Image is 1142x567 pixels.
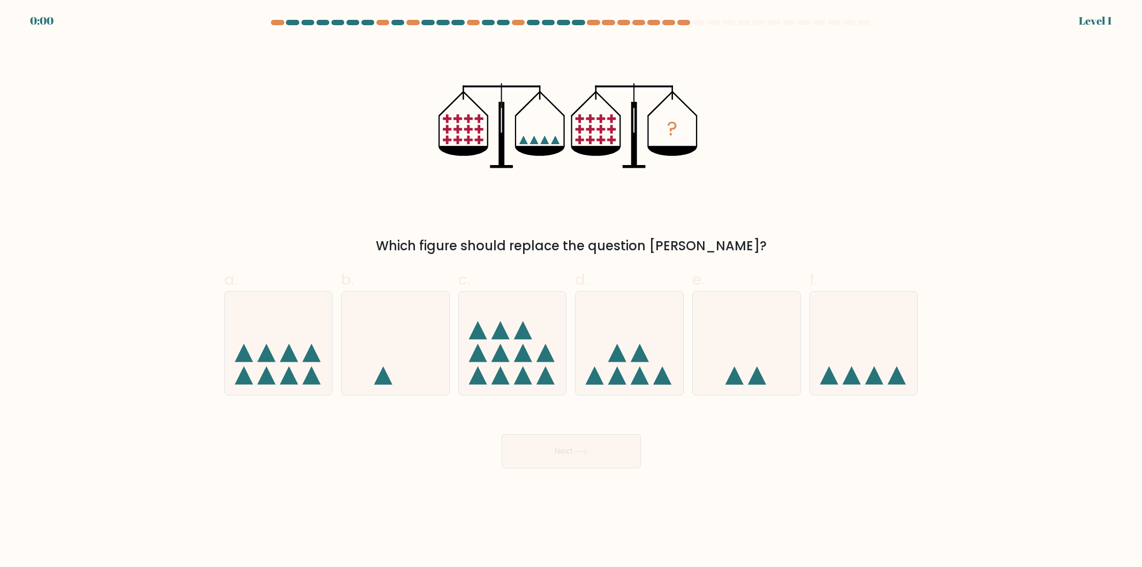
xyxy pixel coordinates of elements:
[341,269,354,290] span: b.
[692,269,704,290] span: e.
[231,236,912,256] div: Which figure should replace the question [PERSON_NAME]?
[575,269,588,290] span: d.
[458,269,470,290] span: c.
[502,434,641,468] button: Next
[810,269,817,290] span: f.
[224,269,237,290] span: a.
[667,115,677,143] tspan: ?
[30,13,54,29] div: 0:00
[1079,13,1112,29] div: Level 1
